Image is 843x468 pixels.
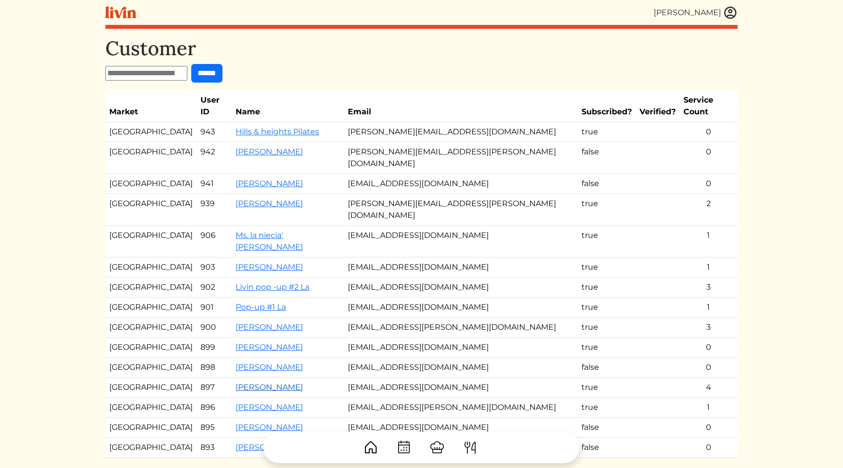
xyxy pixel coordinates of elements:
td: [GEOGRAPHIC_DATA] [105,358,197,378]
a: Hills & heights Pilates [236,127,319,136]
td: [GEOGRAPHIC_DATA] [105,257,197,277]
th: Email [344,90,578,122]
td: [EMAIL_ADDRESS][DOMAIN_NAME] [344,358,578,378]
a: [PERSON_NAME] [236,383,303,392]
td: 1 [680,226,738,257]
td: true [578,298,636,318]
td: 0 [680,338,738,358]
th: Subscribed? [578,90,636,122]
a: [PERSON_NAME] [236,362,303,372]
img: ForkKnife-55491504ffdb50bab0c1e09e7649658475375261d09fd45db06cec23bce548bf.svg [462,440,478,455]
td: [EMAIL_ADDRESS][PERSON_NAME][DOMAIN_NAME] [344,318,578,338]
td: [PERSON_NAME][EMAIL_ADDRESS][PERSON_NAME][DOMAIN_NAME] [344,194,578,226]
td: [GEOGRAPHIC_DATA] [105,194,197,226]
td: 4 [680,378,738,398]
td: [PERSON_NAME][EMAIL_ADDRESS][PERSON_NAME][DOMAIN_NAME] [344,142,578,174]
a: Livin pop -up #2 La [236,282,309,292]
td: 1 [680,398,738,418]
th: Service Count [680,90,738,122]
td: false [578,142,636,174]
td: 941 [197,174,232,194]
h1: Customer [105,37,738,60]
td: [GEOGRAPHIC_DATA] [105,338,197,358]
td: [EMAIL_ADDRESS][DOMAIN_NAME] [344,277,578,298]
td: true [578,318,636,338]
a: [PERSON_NAME] [236,342,303,352]
td: 943 [197,122,232,142]
td: true [578,226,636,257]
td: [GEOGRAPHIC_DATA] [105,318,197,338]
img: ChefHat-a374fb509e4f37eb0702ca99f5f64f3b6956810f32a249b33092029f8484b388.svg [429,440,445,455]
td: [GEOGRAPHIC_DATA] [105,142,197,174]
a: [PERSON_NAME] [236,179,303,188]
td: 3 [680,277,738,298]
td: 0 [680,174,738,194]
a: [PERSON_NAME] [236,147,303,156]
td: 903 [197,257,232,277]
td: 895 [197,418,232,438]
th: Verified? [636,90,680,122]
td: 906 [197,226,232,257]
a: Ms. la niecia' [PERSON_NAME] [236,231,303,252]
td: 902 [197,277,232,298]
td: 939 [197,194,232,226]
td: true [578,378,636,398]
td: 0 [680,418,738,438]
td: 896 [197,398,232,418]
a: [PERSON_NAME] [236,403,303,412]
td: [EMAIL_ADDRESS][PERSON_NAME][DOMAIN_NAME] [344,398,578,418]
td: [EMAIL_ADDRESS][DOMAIN_NAME] [344,226,578,257]
td: [GEOGRAPHIC_DATA] [105,298,197,318]
td: true [578,257,636,277]
div: [PERSON_NAME] [654,7,721,19]
td: [GEOGRAPHIC_DATA] [105,122,197,142]
td: [GEOGRAPHIC_DATA] [105,226,197,257]
td: [EMAIL_ADDRESS][DOMAIN_NAME] [344,257,578,277]
td: 3 [680,318,738,338]
td: [GEOGRAPHIC_DATA] [105,418,197,438]
td: true [578,338,636,358]
td: [GEOGRAPHIC_DATA] [105,174,197,194]
td: 1 [680,257,738,277]
a: [PERSON_NAME] [236,199,303,208]
td: true [578,398,636,418]
a: Pop-up #1 La [236,302,286,312]
td: 0 [680,358,738,378]
a: [PERSON_NAME] [236,322,303,332]
a: [PERSON_NAME] [236,423,303,432]
td: false [578,174,636,194]
th: Name [232,90,344,122]
td: 901 [197,298,232,318]
img: livin-logo-a0d97d1a881af30f6274990eb6222085a2533c92bbd1e4f22c21b4f0d0e3210c.svg [105,6,136,19]
td: 1 [680,298,738,318]
img: user_account-e6e16d2ec92f44fc35f99ef0dc9cddf60790bfa021a6ecb1c896eb5d2907b31c.svg [723,5,738,20]
td: [EMAIL_ADDRESS][DOMAIN_NAME] [344,338,578,358]
td: [EMAIL_ADDRESS][DOMAIN_NAME] [344,174,578,194]
td: 942 [197,142,232,174]
td: [EMAIL_ADDRESS][DOMAIN_NAME] [344,378,578,398]
td: true [578,122,636,142]
td: true [578,277,636,298]
th: Market [105,90,197,122]
td: 0 [680,142,738,174]
td: 900 [197,318,232,338]
td: [GEOGRAPHIC_DATA] [105,398,197,418]
td: 899 [197,338,232,358]
td: 2 [680,194,738,226]
td: true [578,194,636,226]
td: 897 [197,378,232,398]
img: House-9bf13187bcbb5817f509fe5e7408150f90897510c4275e13d0d5fca38e0b5951.svg [363,440,379,455]
td: false [578,418,636,438]
td: [GEOGRAPHIC_DATA] [105,378,197,398]
td: [EMAIL_ADDRESS][DOMAIN_NAME] [344,298,578,318]
td: false [578,358,636,378]
td: [GEOGRAPHIC_DATA] [105,277,197,298]
img: CalendarDots-5bcf9d9080389f2a281d69619e1c85352834be518fbc73d9501aef674afc0d57.svg [396,440,412,455]
td: [PERSON_NAME][EMAIL_ADDRESS][DOMAIN_NAME] [344,122,578,142]
td: 898 [197,358,232,378]
td: [EMAIL_ADDRESS][DOMAIN_NAME] [344,418,578,438]
th: User ID [197,90,232,122]
a: [PERSON_NAME] [236,262,303,272]
td: 0 [680,122,738,142]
